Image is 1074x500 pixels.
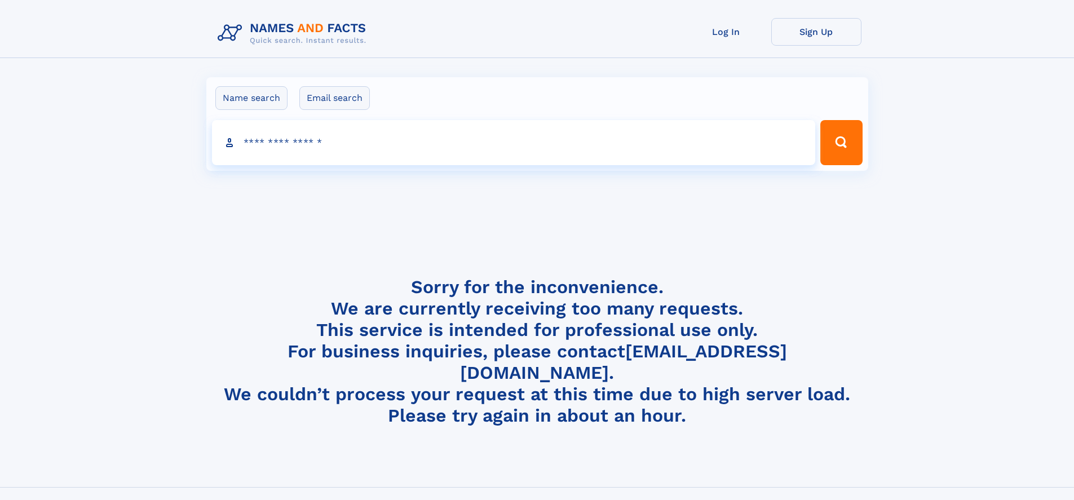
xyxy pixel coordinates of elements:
[460,340,787,383] a: [EMAIL_ADDRESS][DOMAIN_NAME]
[212,120,816,165] input: search input
[215,86,288,110] label: Name search
[771,18,861,46] a: Sign Up
[681,18,771,46] a: Log In
[213,18,375,48] img: Logo Names and Facts
[820,120,862,165] button: Search Button
[299,86,370,110] label: Email search
[213,276,861,427] h4: Sorry for the inconvenience. We are currently receiving too many requests. This service is intend...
